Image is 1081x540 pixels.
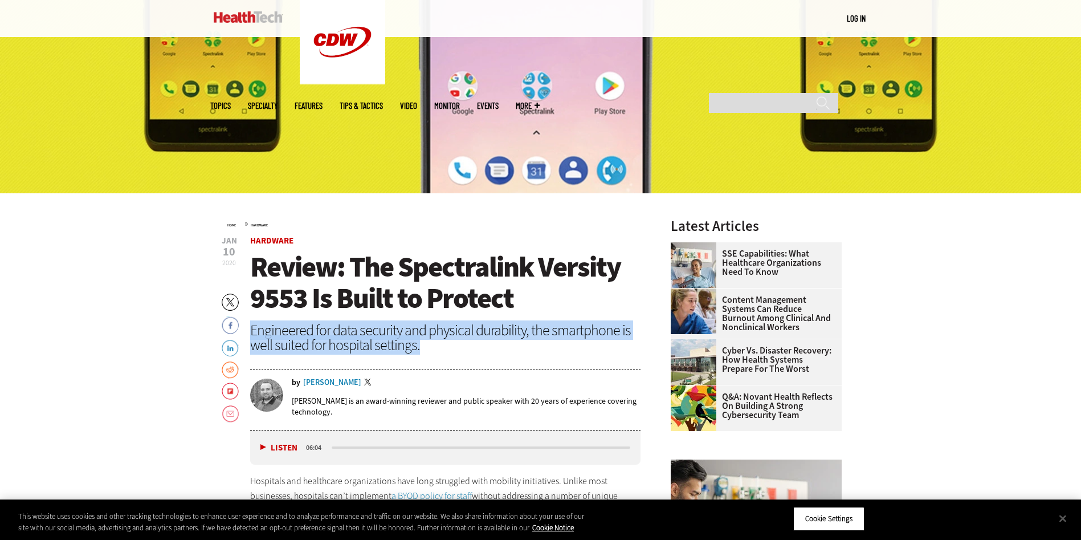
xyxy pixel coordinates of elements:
[227,219,641,228] div: »
[292,379,300,387] span: by
[340,101,383,110] a: Tips & Tactics
[434,101,460,110] a: MonITor
[250,323,641,352] div: Engineered for data security and physical durability, the smartphone is well suited for hospital ...
[303,379,361,387] a: [PERSON_NAME]
[532,523,574,533] a: More information about your privacy
[516,101,540,110] span: More
[391,490,472,502] a: a BYOD policy for staff
[671,249,835,277] a: SSE Capabilities: What Healthcare Organizations Need to Know
[847,13,866,23] a: Log in
[400,101,417,110] a: Video
[250,474,641,518] p: Hospitals and healthcare organizations have long struggled with mobility initiatives. Unlike most...
[250,431,641,465] div: media player
[793,507,864,531] button: Cookie Settings
[671,289,716,334] img: nurses talk in front of desktop computer
[222,246,237,258] span: 10
[292,396,641,417] p: [PERSON_NAME] is an award-winning reviewer and public speaker with 20 years of experience coverin...
[251,223,268,228] a: Hardware
[18,511,594,533] div: This website uses cookies and other tracking technologies to enhance user experience and to analy...
[222,237,237,245] span: Jan
[248,101,278,110] span: Specialty
[227,223,236,228] a: Home
[671,242,722,251] a: Doctor speaking with patient
[222,258,236,267] span: 2020
[671,392,835,420] a: Q&A: Novant Health Reflects on Building a Strong Cybersecurity Team
[210,101,231,110] span: Topics
[304,442,330,453] div: duration
[250,248,621,317] span: Review: The Spectralink Versity 9553 Is Built to Protect
[477,101,499,110] a: Events
[300,75,385,87] a: CDW
[260,444,297,452] button: Listen
[671,295,835,332] a: Content Management Systems Can Reduce Burnout Among Clinical and Nonclinical Workers
[671,339,722,348] a: University of Vermont Medical Center’s main campus
[250,235,293,246] a: Hardware
[671,385,716,431] img: abstract illustration of a tree
[847,13,866,25] div: User menu
[671,289,722,298] a: nurses talk in front of desktop computer
[671,219,842,233] h3: Latest Articles
[364,379,374,388] a: Twitter
[671,346,835,373] a: Cyber vs. Disaster Recovery: How Health Systems Prepare for the Worst
[671,242,716,288] img: Doctor speaking with patient
[671,339,716,385] img: University of Vermont Medical Center’s main campus
[671,385,722,395] a: abstract illustration of a tree
[295,101,323,110] a: Features
[214,11,283,23] img: Home
[1050,506,1075,531] button: Close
